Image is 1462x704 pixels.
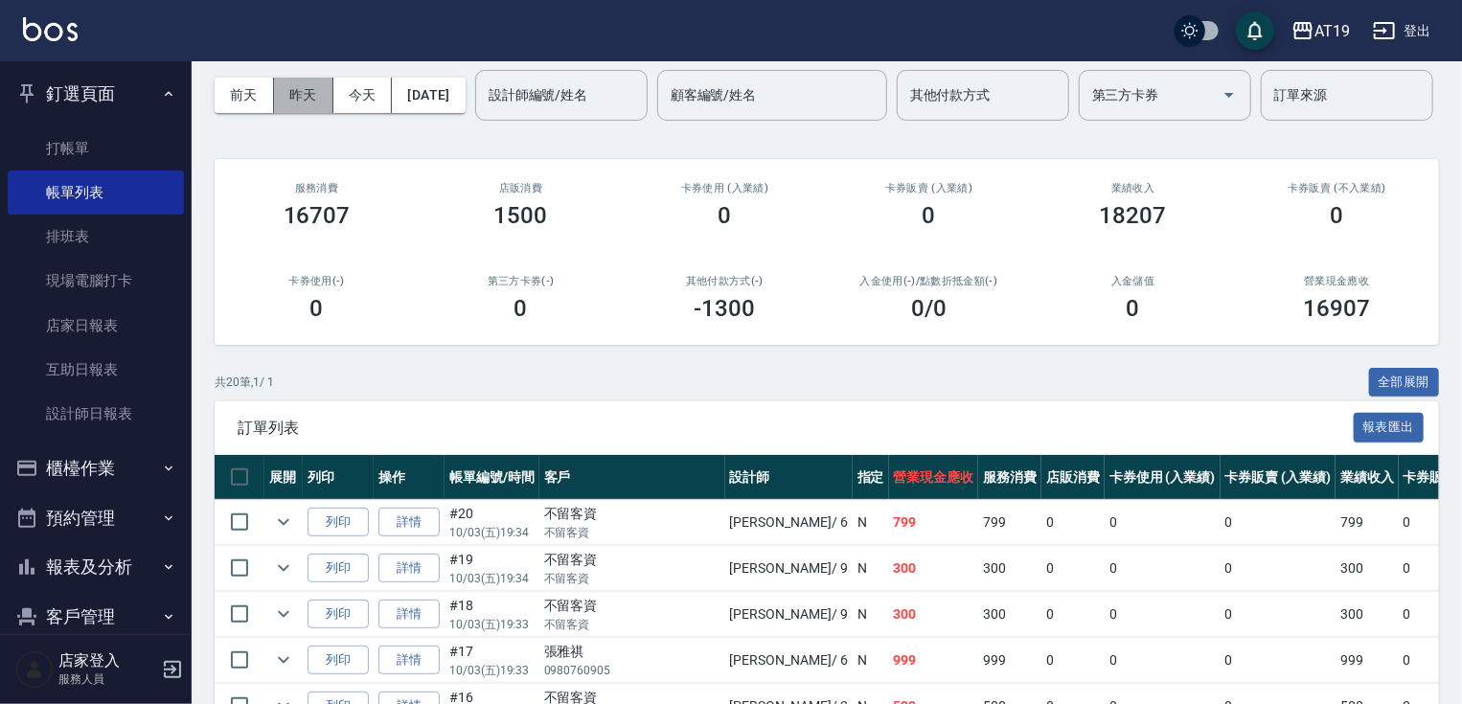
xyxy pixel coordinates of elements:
button: 昨天 [274,78,333,113]
h2: 其他付款方式(-) [646,275,804,287]
div: 不留客資 [544,596,720,616]
button: expand row [269,600,298,628]
td: 0 [1105,546,1221,591]
td: 0 [1041,592,1105,637]
td: 300 [978,546,1041,591]
td: 799 [978,500,1041,545]
p: 不留客資 [544,524,720,541]
button: 釘選頁面 [8,69,184,119]
td: [PERSON_NAME] / 9 [725,546,853,591]
button: expand row [269,508,298,536]
td: 999 [978,638,1041,683]
p: 不留客資 [544,570,720,587]
td: [PERSON_NAME] / 9 [725,592,853,637]
p: 0980760905 [544,662,720,679]
h3: 18207 [1100,202,1167,229]
h2: 入金儲值 [1054,275,1212,287]
p: 10/03 (五) 19:34 [449,524,535,541]
h2: 第三方卡券(-) [442,275,600,287]
td: [PERSON_NAME] / 6 [725,638,853,683]
div: 不留客資 [544,550,720,570]
button: 列印 [308,600,369,629]
button: 今天 [333,78,393,113]
h2: 卡券使用(-) [238,275,396,287]
td: 300 [1336,592,1399,637]
h3: 0 [310,295,324,322]
td: 0 [1221,500,1336,545]
th: 列印 [303,455,374,500]
button: [DATE] [392,78,465,113]
button: 報表匯出 [1354,413,1425,443]
button: 報表及分析 [8,542,184,592]
td: 0 [1221,638,1336,683]
a: 排班表 [8,215,184,259]
a: 詳情 [378,646,440,675]
a: 打帳單 [8,126,184,170]
h3: 0 [719,202,732,229]
td: #19 [445,546,539,591]
td: 300 [889,546,979,591]
td: 999 [1336,638,1399,683]
a: 設計師日報表 [8,392,184,436]
th: 客戶 [539,455,725,500]
button: Open [1214,79,1245,110]
button: save [1236,11,1274,50]
th: 指定 [853,455,889,500]
th: 卡券使用 (入業績) [1105,455,1221,500]
th: 業績收入 [1336,455,1399,500]
button: AT19 [1284,11,1358,51]
h3: 16707 [284,202,351,229]
th: 服務消費 [978,455,1041,500]
p: 共 20 筆, 1 / 1 [215,374,274,391]
h3: 1500 [494,202,548,229]
button: 列印 [308,646,369,675]
a: 帳單列表 [8,170,184,215]
button: 前天 [215,78,274,113]
p: 服務人員 [58,670,156,688]
h2: 卡券使用 (入業績) [646,182,804,194]
a: 詳情 [378,600,440,629]
h3: 0 [1331,202,1344,229]
p: 不留客資 [544,616,720,633]
h2: 店販消費 [442,182,600,194]
th: 設計師 [725,455,853,500]
td: 799 [889,500,979,545]
img: Logo [23,17,78,41]
td: 300 [889,592,979,637]
td: 0 [1221,546,1336,591]
td: #20 [445,500,539,545]
button: 全部展開 [1369,368,1440,397]
td: 799 [1336,500,1399,545]
img: Person [15,650,54,689]
td: #18 [445,592,539,637]
h3: -1300 [695,295,756,322]
td: N [853,592,889,637]
h2: 卡券販賣 (入業績) [850,182,1008,194]
button: 預約管理 [8,493,184,543]
h2: 卡券販賣 (不入業績) [1258,182,1416,194]
td: 300 [978,592,1041,637]
td: 0 [1041,500,1105,545]
th: 展開 [264,455,303,500]
a: 詳情 [378,508,440,537]
a: 互助日報表 [8,348,184,392]
th: 營業現金應收 [889,455,979,500]
th: 操作 [374,455,445,500]
button: expand row [269,646,298,674]
span: 訂單列表 [238,419,1354,438]
h3: 0 /0 [911,295,947,322]
div: 張雅祺 [544,642,720,662]
a: 現場電腦打卡 [8,259,184,303]
h3: 0 [923,202,936,229]
h3: 16907 [1304,295,1371,322]
td: N [853,638,889,683]
td: 300 [1336,546,1399,591]
td: 0 [1041,546,1105,591]
td: 0 [1105,500,1221,545]
button: 櫃檯作業 [8,443,184,493]
td: 999 [889,638,979,683]
td: N [853,500,889,545]
h2: 業績收入 [1054,182,1212,194]
p: 10/03 (五) 19:33 [449,662,535,679]
div: 不留客資 [544,504,720,524]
